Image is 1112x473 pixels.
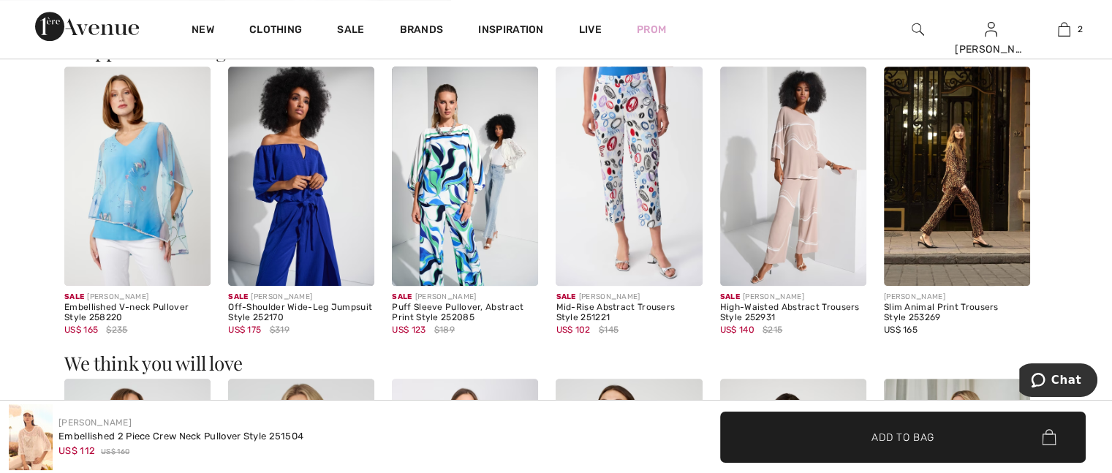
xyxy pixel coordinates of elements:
[720,67,866,286] img: High-Waisted Abstract Trousers Style 252931
[884,325,918,335] span: US$ 165
[392,303,538,323] div: Puff Sleeve Pullover, Abstract Print Style 252085
[228,292,374,303] div: [PERSON_NAME]
[579,22,602,37] a: Live
[64,303,211,323] div: Embellished V-neck Pullover Style 258220
[434,323,455,336] span: $189
[763,323,782,336] span: $215
[64,292,211,303] div: [PERSON_NAME]
[720,292,866,303] div: [PERSON_NAME]
[192,23,214,39] a: New
[9,404,53,470] img: Embellished 2 piece Crew Neck Pullover Style 251504
[556,292,702,303] div: [PERSON_NAME]
[720,412,1086,463] button: Add to Bag
[1042,429,1056,445] img: Bag.svg
[58,417,132,428] a: [PERSON_NAME]
[228,325,261,335] span: US$ 175
[228,292,248,301] span: Sale
[871,429,934,444] span: Add to Bag
[400,23,444,39] a: Brands
[720,325,754,335] span: US$ 140
[64,292,84,301] span: Sale
[720,303,866,323] div: High-Waisted Abstract Trousers Style 252931
[884,67,1030,286] img: Slim Animal Print Trousers Style 253269
[720,292,740,301] span: Sale
[228,67,374,286] img: Off-Shoulder Wide-Leg Jumpsuit Style 252170
[1058,20,1070,38] img: My Bag
[912,20,924,38] img: search the website
[392,325,425,335] span: US$ 123
[35,12,139,41] img: 1ère Avenue
[392,292,412,301] span: Sale
[599,323,619,336] span: $145
[101,447,129,458] span: US$ 160
[955,42,1026,57] div: [PERSON_NAME]
[478,23,543,39] span: Inspiration
[556,292,575,301] span: Sale
[985,22,997,36] a: Sign In
[884,292,1030,303] div: [PERSON_NAME]
[64,67,211,286] img: Embellished V-neck Pullover Style 258220
[64,354,1048,373] h3: We think you will love
[58,429,303,444] div: Embellished 2 Piece Crew Neck Pullover Style 251504
[337,23,364,39] a: Sale
[270,323,290,336] span: $319
[1028,20,1100,38] a: 2
[556,67,702,286] img: Mid-Rise Abstract Trousers Style 251221
[64,42,1048,61] h3: Shoppers also bought
[249,23,302,39] a: Clothing
[392,67,538,286] img: Puff Sleeve Pullover, Abstract Print Style 252085
[985,20,997,38] img: My Info
[1078,23,1083,36] span: 2
[556,325,590,335] span: US$ 102
[58,445,95,456] span: US$ 112
[884,303,1030,323] div: Slim Animal Print Trousers Style 253269
[637,22,666,37] a: Prom
[556,303,702,323] div: Mid-Rise Abstract Trousers Style 251221
[106,323,127,336] span: $235
[228,303,374,323] div: Off-Shoulder Wide-Leg Jumpsuit Style 252170
[64,325,98,335] span: US$ 165
[392,292,538,303] div: [PERSON_NAME]
[1019,363,1097,400] iframe: Opens a widget where you can chat to one of our agents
